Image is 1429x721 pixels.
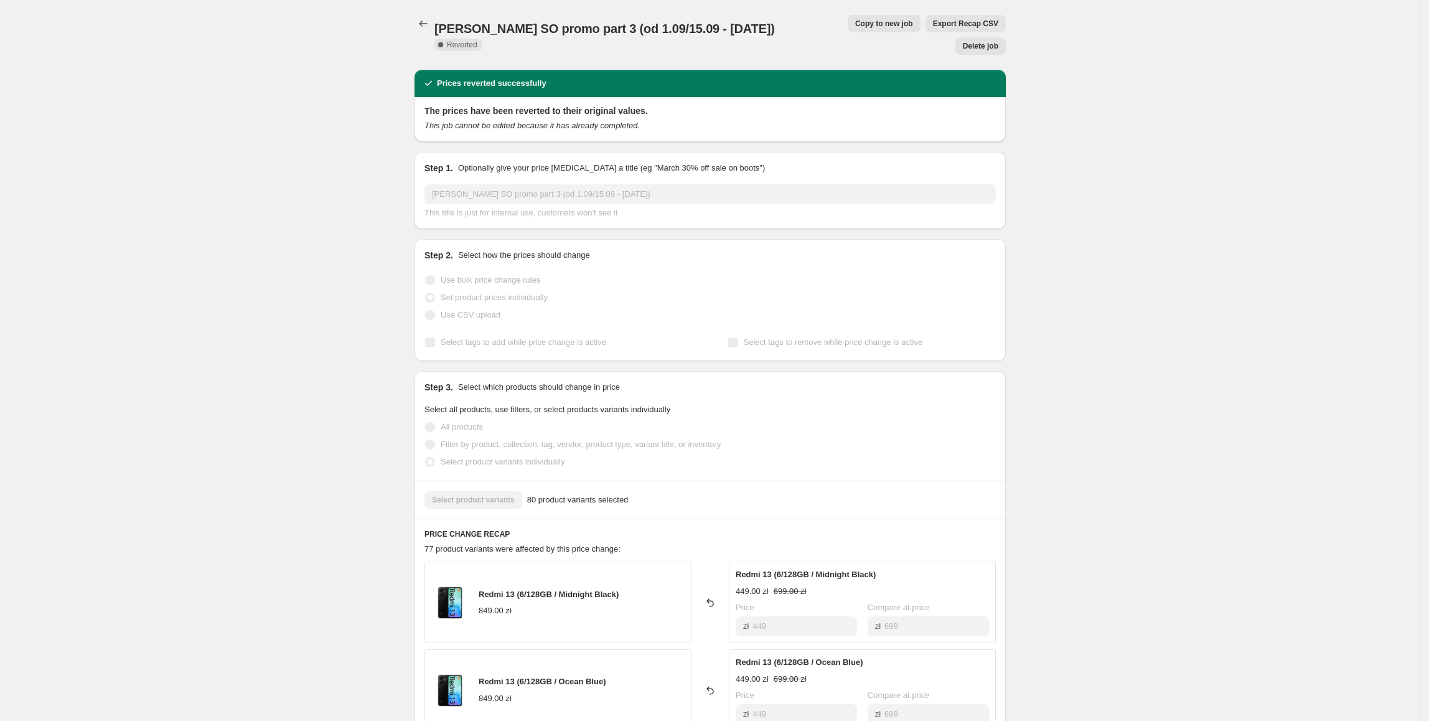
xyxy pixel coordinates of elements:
[479,692,512,705] div: 849.00 zł
[868,603,930,612] span: Compare at price
[875,621,881,631] span: zł
[424,121,640,130] i: This job cannot be edited because it has already completed.
[848,15,921,32] button: Copy to new job
[437,77,546,90] h2: Prices reverted successfully
[424,249,453,262] h2: Step 2.
[424,405,670,414] span: Select all products, use filters, or select products variants individually
[955,37,1006,55] button: Delete job
[736,673,769,686] div: 449.00 zł
[441,337,606,347] span: Select tags to add while price change is active
[458,249,590,262] p: Select how the prices should change
[424,381,453,393] h2: Step 3.
[431,672,469,709] img: 16190_Redmi13-Black-1-1600px_80x.png
[424,544,621,554] span: 77 product variants were affected by this price change:
[415,15,432,32] button: Price change jobs
[447,40,477,50] span: Reverted
[441,275,540,285] span: Use bulk price change rules
[479,677,606,686] span: Redmi 13 (6/128GB / Ocean Blue)
[736,603,754,612] span: Price
[458,162,765,174] p: Optionally give your price [MEDICAL_DATA] a title (eg "March 30% off sale on boots")
[441,422,483,431] span: All products
[479,590,619,599] span: Redmi 13 (6/128GB / Midnight Black)
[434,22,775,35] span: [PERSON_NAME] SO promo part 3 (od 1.09/15.09 - [DATE])
[441,457,565,466] span: Select product variants individually
[736,657,863,667] span: Redmi 13 (6/128GB / Ocean Blue)
[963,41,998,51] span: Delete job
[424,208,617,217] span: This title is just for internal use, customers won't see it
[774,585,807,598] strike: 699.00 zł
[925,15,1006,32] button: Export Recap CSV
[458,381,620,393] p: Select which products should change in price
[479,605,512,617] div: 849.00 zł
[743,621,749,631] span: zł
[441,310,500,319] span: Use CSV upload
[736,585,769,598] div: 449.00 zł
[736,690,754,700] span: Price
[527,494,629,506] span: 80 product variants selected
[424,162,453,174] h2: Step 1.
[774,673,807,686] strike: 699.00 zł
[441,293,548,302] span: Set product prices individually
[855,19,913,29] span: Copy to new job
[743,709,749,719] span: zł
[424,529,996,539] h6: PRICE CHANGE RECAP
[744,337,923,347] span: Select tags to remove while price change is active
[431,584,469,621] img: 16190_Redmi13-Black-1-1600px_80x.png
[933,19,998,29] span: Export Recap CSV
[875,709,881,719] span: zł
[424,184,996,204] input: 30% off holiday sale
[424,105,996,117] h2: The prices have been reverted to their original values.
[868,690,930,700] span: Compare at price
[736,570,876,579] span: Redmi 13 (6/128GB / Midnight Black)
[441,440,721,449] span: Filter by product, collection, tag, vendor, product type, variant title, or inventory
